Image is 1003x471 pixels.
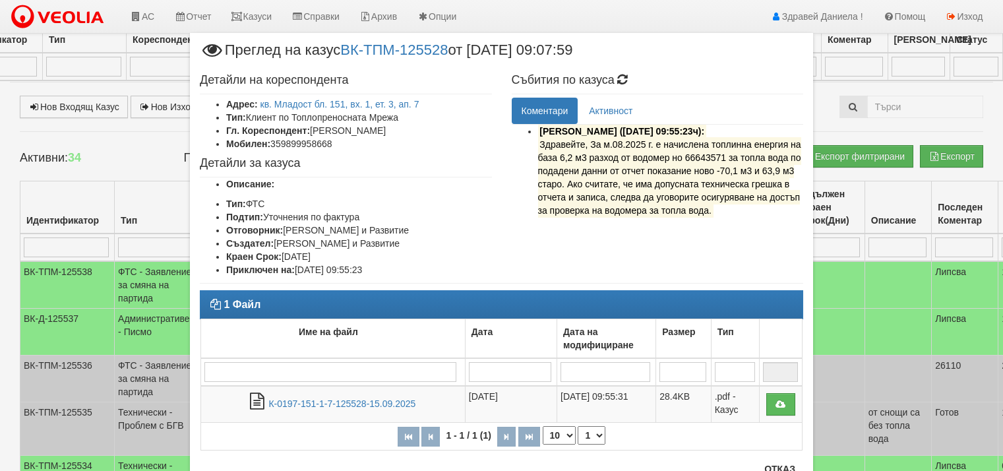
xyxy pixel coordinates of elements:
[497,427,516,447] button: Следваща страница
[226,137,492,150] li: 359899958668
[421,427,440,447] button: Предишна страница
[226,224,492,237] li: [PERSON_NAME] и Развитие
[465,386,557,423] td: [DATE]
[226,263,492,276] li: [DATE] 09:55:23
[226,139,270,149] b: Мобилен:
[662,327,695,337] b: Размер
[538,125,804,217] li: Изпратено до кореспондента
[538,137,801,218] mark: Здравейте, За м.08.2025 г. е начислена топлинна енергия на база 6,2 м3 разход от водомер но 66643...
[442,430,494,441] span: 1 - 1 / 1 (1)
[260,99,419,110] a: кв. Младост бл. 151, вх. 1, ет. 3, ап. 7
[656,319,711,359] td: Размер: No sort applied, activate to apply an ascending sort
[201,386,803,423] tr: К-0197-151-1-7-125528-15.09.2025.pdf - Казус
[512,74,804,87] h4: Събития по казуса
[578,426,605,445] select: Страница номер
[226,125,310,136] b: Гл. Кореспондент:
[224,299,260,310] strong: 1 Файл
[226,111,492,124] li: Клиент по Топлопреносната Мрежа
[268,398,415,409] a: К-0197-151-1-7-125528-15.09.2025
[471,327,493,337] b: Дата
[512,98,578,124] a: Коментари
[543,426,576,445] select: Брой редове на страница
[563,327,634,350] b: Дата на модифициране
[200,157,492,170] h4: Детайли за казуса
[759,319,802,359] td: : No sort applied, activate to apply an ascending sort
[200,74,492,87] h4: Детайли на кореспондента
[226,99,258,110] b: Адрес:
[711,319,759,359] td: Тип: No sort applied, activate to apply an ascending sort
[226,237,492,250] li: [PERSON_NAME] и Развитие
[226,251,282,262] b: Краен Срок:
[226,225,283,235] b: Отговорник:
[226,265,295,275] b: Приключен на:
[226,197,492,210] li: ФТС
[299,327,358,337] b: Име на файл
[538,124,706,139] mark: [PERSON_NAME] ([DATE] 09:55:23ч):
[226,250,492,263] li: [DATE]
[226,238,274,249] b: Създател:
[340,42,448,58] a: ВК-ТПМ-125528
[226,212,263,222] b: Подтип:
[518,427,540,447] button: Последна страница
[656,386,711,423] td: 28.4KB
[557,319,656,359] td: Дата на модифициране: No sort applied, activate to apply an ascending sort
[711,386,759,423] td: .pdf - Казус
[557,386,656,423] td: [DATE] 09:55:31
[579,98,642,124] a: Активност
[226,210,492,224] li: Уточнения по фактура
[465,319,557,359] td: Дата: No sort applied, activate to apply an ascending sort
[226,124,492,137] li: [PERSON_NAME]
[200,43,572,67] span: Преглед на казус от [DATE] 09:07:59
[717,327,734,337] b: Тип
[226,199,246,209] b: Тип:
[226,179,274,189] b: Описание:
[226,112,246,123] b: Тип:
[201,319,466,359] td: Име на файл: No sort applied, activate to apply an ascending sort
[398,427,419,447] button: Първа страница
